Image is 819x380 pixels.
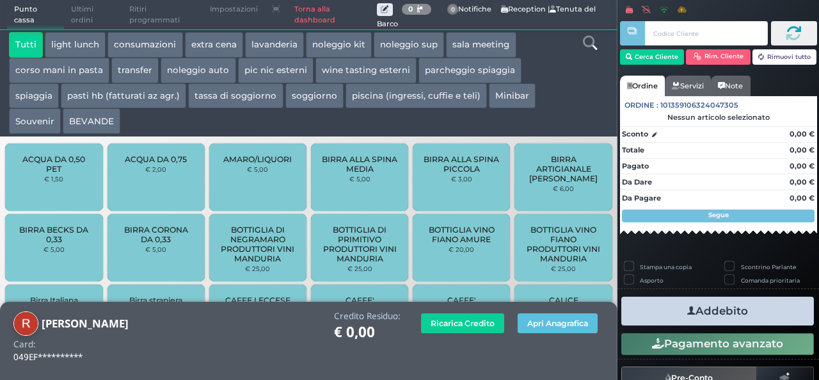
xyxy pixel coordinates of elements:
button: soggiorno [285,83,344,109]
button: pic nic esterni [238,58,314,83]
span: Ritiri programmati [122,1,203,29]
button: tassa di soggiorno [188,83,283,109]
span: Impostazioni [203,1,265,19]
button: lavanderia [245,32,304,58]
strong: Segue [708,211,729,219]
strong: 0,00 € [790,161,815,170]
button: parcheggio spiaggia [418,58,521,83]
input: Codice Cliente [645,21,767,45]
label: Comanda prioritaria [741,276,800,285]
span: BIRRA ALLA SPINA MEDIA [322,154,398,174]
span: AMARO/LIQUORI [223,154,292,164]
button: pasti hb (fatturati az agr.) [61,83,186,109]
small: € 25,00 [347,265,372,272]
small: € 1,50 [44,175,63,183]
button: spiaggia [9,83,59,109]
span: BOTTIGLIA VINO FIANO AMURE [424,225,500,244]
span: BOTTIGLIA DI NEGRAMARO PRODUTTORI VINI MANDURIA [220,225,296,263]
strong: 0,00 € [790,194,815,202]
strong: 0,00 € [790,129,815,138]
small: € 20,00 [449,245,474,253]
strong: 0,00 € [790,145,815,154]
h1: € 0,00 [334,324,401,340]
button: BEVANDE [63,108,120,134]
small: € 3,00 [451,175,472,183]
button: wine tasting esterni [315,58,417,83]
a: Ordine [620,76,665,96]
span: Ordine : [624,100,658,111]
button: light lunch [45,32,106,58]
button: Souvenir [9,108,61,134]
button: Pagamento avanzato [621,333,814,355]
button: Tutti [9,32,43,58]
span: Birra Italiana [30,295,78,305]
span: BIRRA CORONA DA 0,33 [118,225,194,244]
label: Scontrino Parlante [741,263,796,271]
small: € 2,00 [145,165,166,173]
label: Stampa una copia [640,263,692,271]
span: CAFFE' [346,295,374,305]
span: ACQUA DA 0,75 [125,154,187,164]
button: Cerca Cliente [620,49,685,65]
span: 0 [447,4,459,15]
button: Addebito [621,297,814,326]
span: BOTTIGLIA VINO FIANO PRODUTTORI VINI MANDURIA [525,225,601,263]
span: BIRRA ARTIGIANALE [PERSON_NAME] [525,154,601,183]
small: € 5,00 [44,245,65,253]
button: piscina (ingressi, cuffie e teli) [346,83,487,109]
small: € 5,00 [145,245,166,253]
span: BIRRA BECKS DA 0,33 [16,225,92,244]
span: 101359106324047305 [660,100,738,111]
button: Ricarica Credito [421,313,504,333]
b: [PERSON_NAME] [42,316,129,331]
small: € 5,00 [349,175,370,183]
div: Nessun articolo selezionato [620,113,817,122]
small: € 25,00 [245,265,270,272]
span: BOTTIGLIA DI PRIMITIVO PRODUTTORI VINI MANDURIA [322,225,398,263]
strong: Pagato [622,161,649,170]
span: ACQUA DA 0,50 PET [16,154,92,174]
img: rizzo [13,311,38,336]
span: BIRRA ALLA SPINA PICCOLA [424,154,500,174]
span: Ultimi ordini [64,1,122,29]
span: CALICE PROSECCO [525,295,601,315]
button: Rimuovi tutto [752,49,817,65]
button: extra cena [185,32,243,58]
strong: Da Pagare [622,194,661,202]
span: CAFFE' DECAFFEINATO [424,295,500,315]
small: € 25,00 [551,265,576,272]
a: Servizi [665,76,711,96]
span: CAFFE LECCESE [225,295,290,305]
button: corso mani in pasta [9,58,109,83]
label: Asporto [640,276,664,285]
button: noleggio auto [161,58,235,83]
button: noleggio sup [374,32,444,58]
span: Birra straniera [129,295,182,305]
button: transfer [111,58,159,83]
strong: 0,00 € [790,178,815,186]
button: sala meeting [446,32,516,58]
strong: Totale [622,145,644,154]
button: Apri Anagrafica [518,313,598,333]
b: 0 [408,4,413,13]
a: Torna alla dashboard [287,1,376,29]
small: € 6,00 [553,185,574,192]
a: Note [711,76,750,96]
button: noleggio kit [306,32,372,58]
button: consumazioni [107,32,182,58]
h4: Credito Residuo: [334,311,401,321]
strong: Da Dare [622,178,652,186]
h4: Card: [13,340,36,349]
span: Punto cassa [7,1,65,29]
button: Rim. Cliente [686,49,751,65]
small: € 5,00 [247,165,268,173]
strong: Sconto [622,129,648,140]
button: Minibar [489,83,536,109]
